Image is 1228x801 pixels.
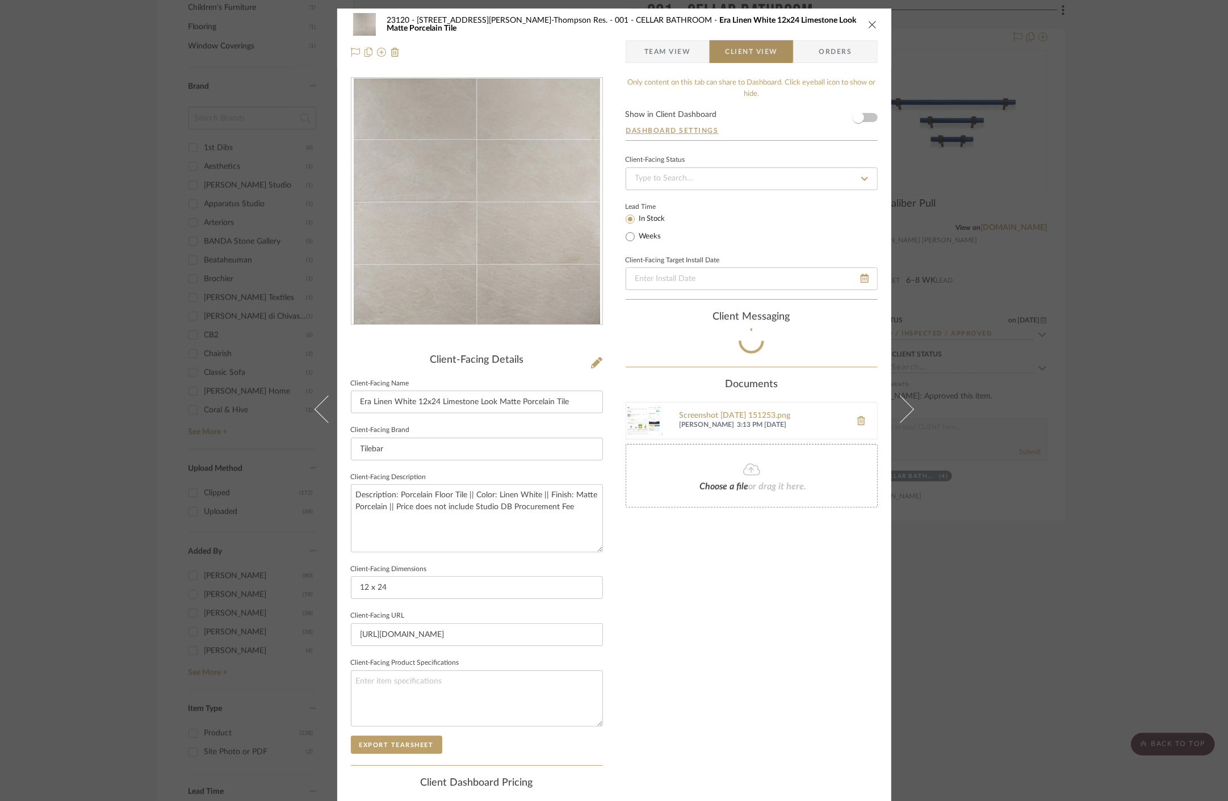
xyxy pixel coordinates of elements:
label: Client-Facing Product Specifications [351,660,459,666]
span: Era Linen White 12x24 Limestone Look Matte Porcelain Tile [387,16,857,32]
input: Enter item URL [351,623,603,646]
img: Screenshot 2025-10-08 151253.png [626,402,663,439]
label: Client-Facing Name [351,381,409,387]
button: Dashboard Settings [626,125,719,136]
label: Client-Facing Description [351,475,426,480]
label: Lead Time [626,202,684,212]
span: 3:13 PM [DATE] [737,421,845,430]
div: client Messaging [626,311,878,324]
div: Client Dashboard Pricing [351,777,603,790]
input: Type to Search… [626,167,878,190]
span: 001 - CELLAR BATHROOM [615,16,720,24]
img: c5ee0a9a-3ff7-48ae-9ae5-c0babefb5273_48x40.jpg [351,13,378,36]
label: Client-Facing Dimensions [351,567,427,572]
span: Choose a file [700,482,749,491]
button: Export Tearsheet [351,736,442,754]
div: Client-Facing Details [351,354,603,367]
input: Enter Client-Facing Item Name [351,391,603,413]
input: Enter item dimensions [351,576,603,599]
label: Weeks [637,232,661,242]
div: Documents [626,379,878,391]
div: Client-Facing Status [626,157,685,163]
input: Enter Install Date [626,267,878,290]
label: In Stock [637,214,665,224]
span: Client View [726,40,778,63]
a: Screenshot [DATE] 151253.png [680,412,845,421]
span: 23120 - [STREET_ADDRESS][PERSON_NAME]-Thompson Res. [387,16,615,24]
div: 0 [351,78,602,325]
div: Only content on this tab can share to Dashboard. Click eyeball icon to show or hide. [626,77,878,99]
mat-radio-group: Select item type [626,212,684,244]
img: c5ee0a9a-3ff7-48ae-9ae5-c0babefb5273_436x436.jpg [354,78,600,325]
label: Client-Facing URL [351,613,405,619]
span: or drag it here. [749,482,807,491]
span: Orders [806,40,864,63]
span: Team View [644,40,691,63]
span: [PERSON_NAME] [680,421,735,430]
button: close [867,19,878,30]
label: Client-Facing Target Install Date [626,258,720,263]
label: Client-Facing Brand [351,427,410,433]
input: Enter Client-Facing Brand [351,438,603,460]
img: Remove from project [391,48,400,57]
